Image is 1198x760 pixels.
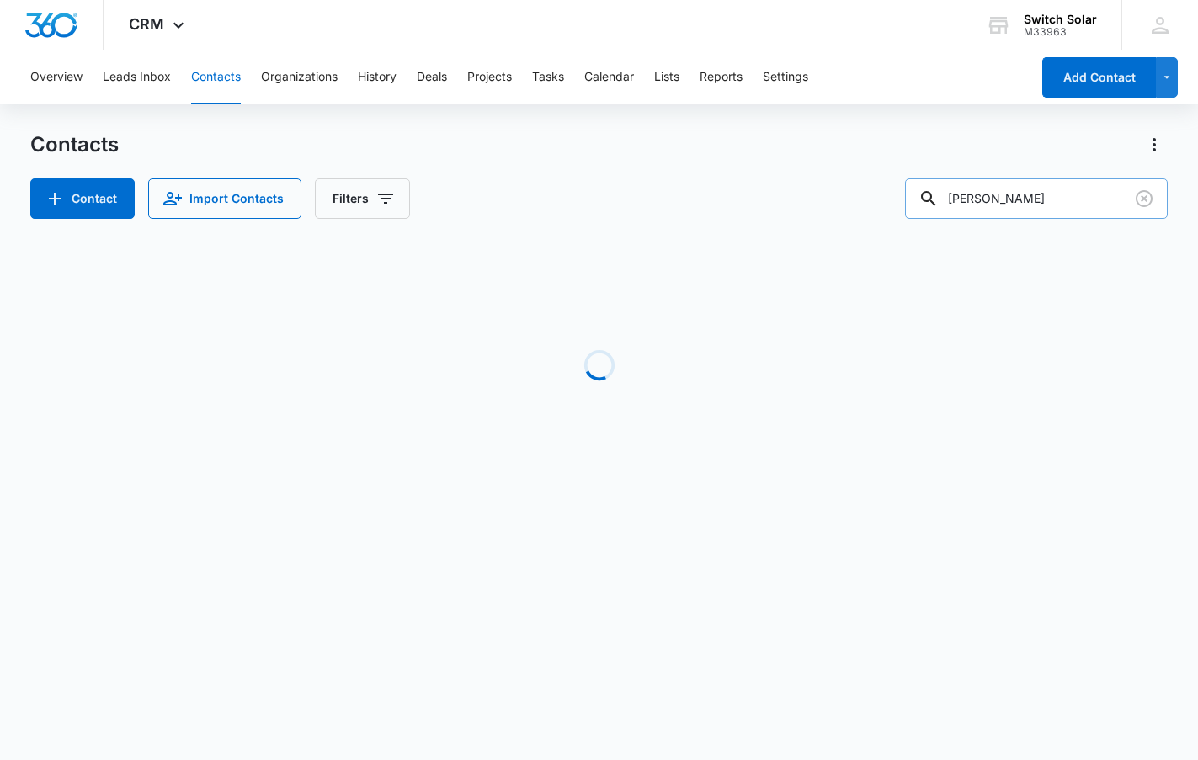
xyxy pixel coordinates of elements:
button: Add Contact [1042,57,1156,98]
div: account name [1024,13,1097,26]
button: Overview [30,50,83,104]
button: Add Contact [30,178,135,219]
button: Lists [654,50,679,104]
span: CRM [129,15,164,33]
button: Deals [417,50,447,104]
button: Clear [1131,185,1158,212]
button: History [358,50,397,104]
input: Search Contacts [905,178,1168,219]
button: Organizations [261,50,338,104]
button: Calendar [584,50,634,104]
button: Leads Inbox [103,50,171,104]
button: Actions [1141,131,1168,158]
button: Contacts [191,50,241,104]
h1: Contacts [30,132,119,157]
button: Settings [763,50,808,104]
button: Import Contacts [148,178,301,219]
button: Filters [315,178,410,219]
button: Projects [467,50,512,104]
button: Tasks [532,50,564,104]
div: account id [1024,26,1097,38]
button: Reports [700,50,743,104]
